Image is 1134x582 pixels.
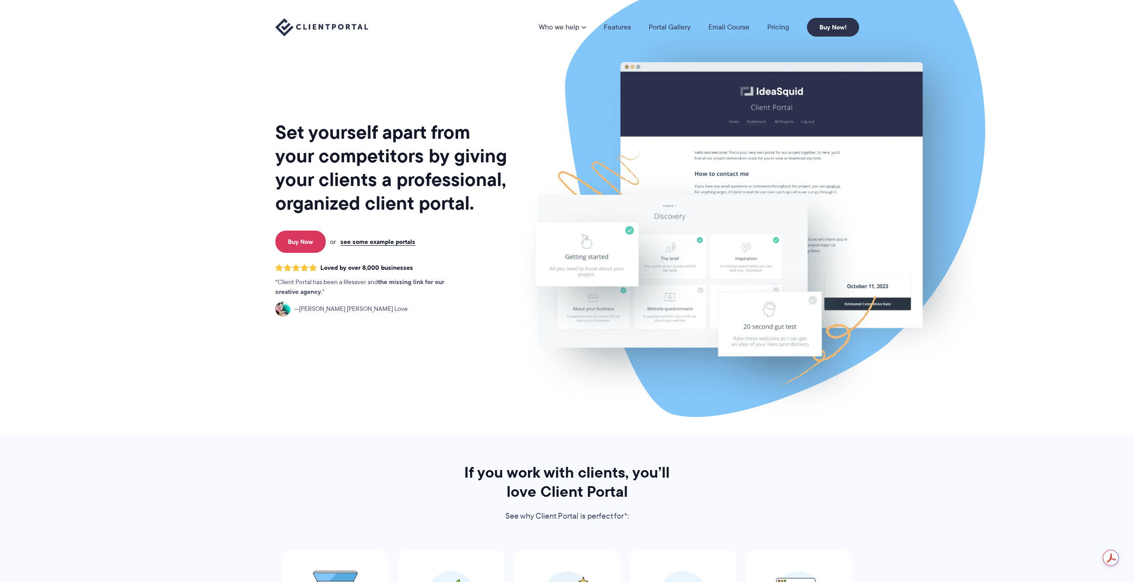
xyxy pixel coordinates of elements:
a: Buy Now [275,231,326,253]
span: or [330,238,336,246]
a: Buy Now! [807,18,859,37]
a: Email Course [708,24,749,31]
a: Pricing [767,24,789,31]
h1: Set yourself apart from your competitors by giving your clients a professional, organized client ... [275,120,509,215]
span: Loved by over 8,000 businesses [320,264,413,272]
strong: the missing link for our creative agency [275,277,444,297]
a: see some example portals [340,238,415,246]
a: Who we help [539,24,586,31]
p: See why Client Portal is perfect for*: [452,510,682,523]
a: Features [604,24,631,31]
h2: If you work with clients, you’ll love Client Portal [452,463,682,501]
span: [PERSON_NAME] [PERSON_NAME] Love [294,304,408,314]
p: Client Portal has been a lifesaver and . [275,277,463,297]
a: Portal Gallery [649,24,691,31]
